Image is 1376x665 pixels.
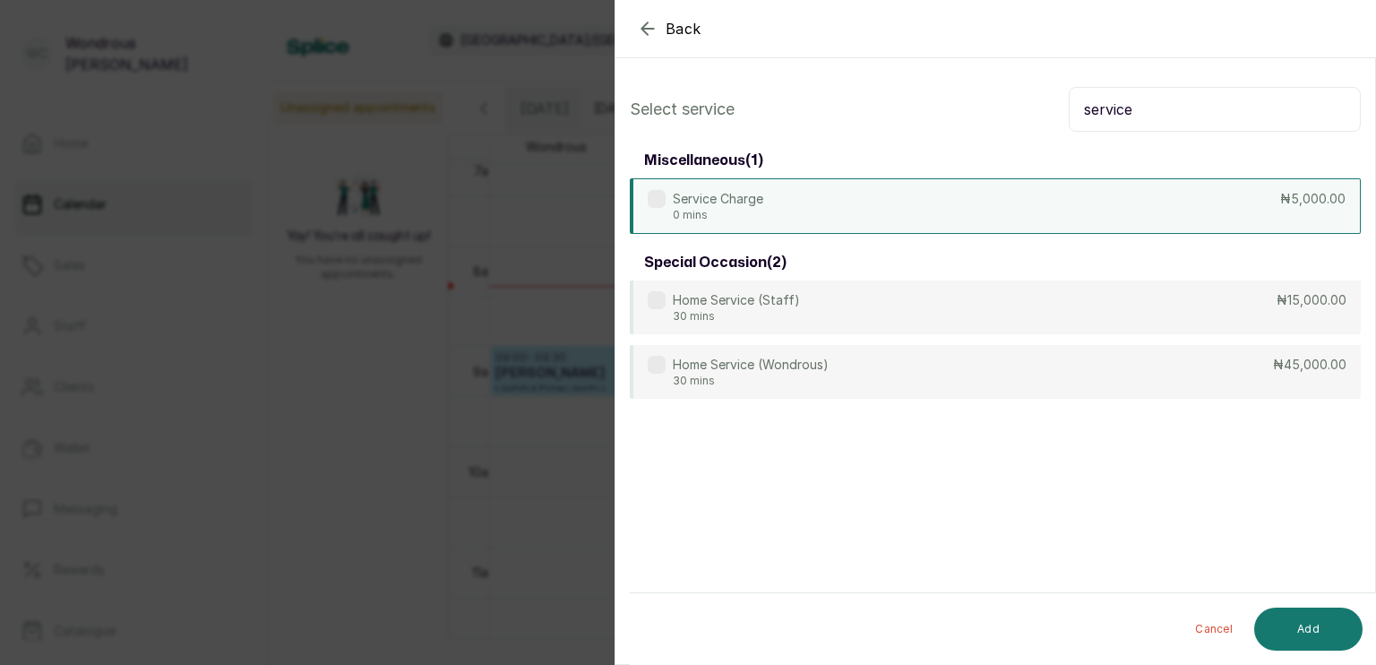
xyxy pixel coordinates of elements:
[644,252,787,273] h3: special occasion ( 2 )
[1069,87,1361,132] input: Search.
[1277,291,1346,309] p: ₦15,000.00
[1254,608,1363,651] button: Add
[1273,356,1346,374] p: ₦45,000.00
[673,374,829,388] p: 30 mins
[1181,608,1247,651] button: Cancel
[673,356,829,374] p: Home Service (Wondrous)
[666,18,701,39] span: Back
[637,18,701,39] button: Back
[644,150,763,171] h3: miscellaneous ( 1 )
[1280,190,1346,208] p: ₦5,000.00
[673,291,800,309] p: Home Service (Staff)
[673,208,763,222] p: 0 mins
[673,309,800,324] p: 30 mins
[630,97,735,122] p: Select service
[673,190,763,208] p: Service Charge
